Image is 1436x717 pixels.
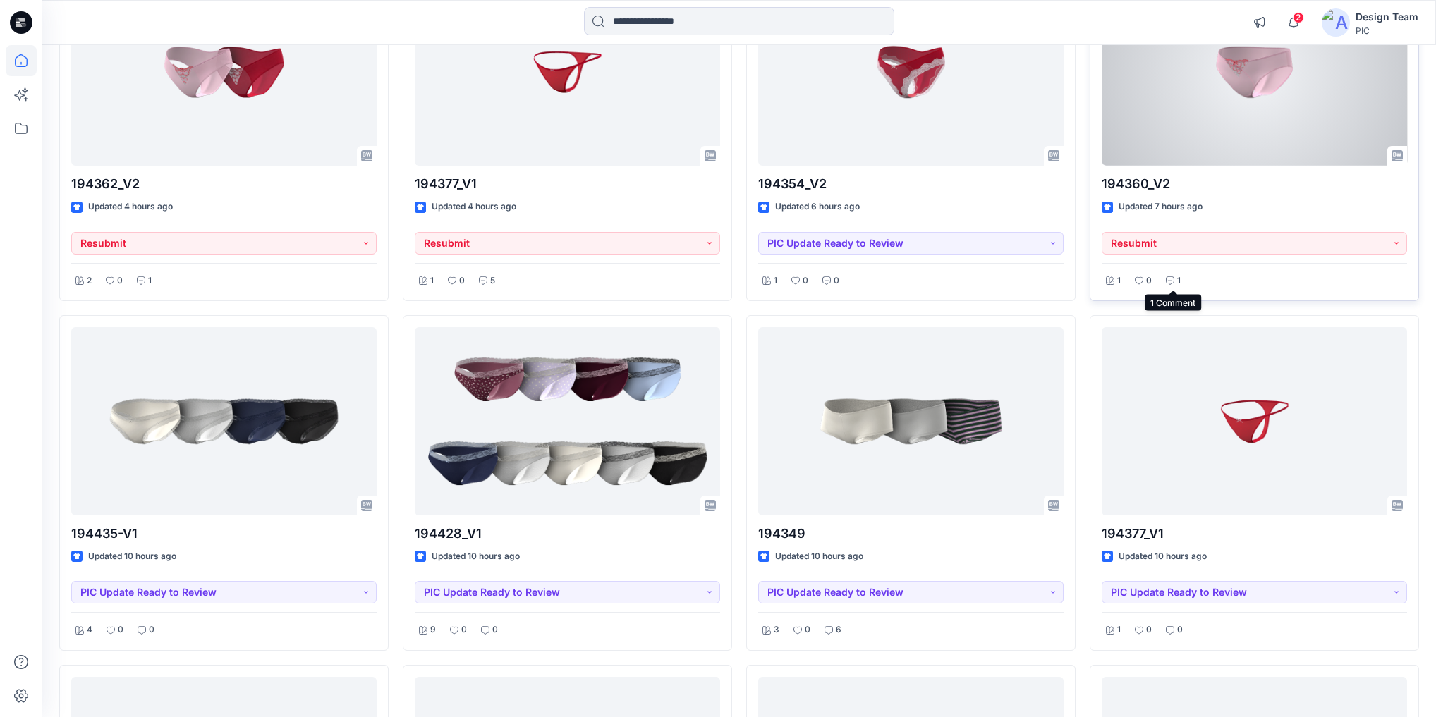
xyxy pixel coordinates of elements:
p: 0 [834,274,839,288]
a: 194349 [758,327,1064,515]
p: 1 [148,274,152,288]
p: 0 [459,274,465,288]
p: 0 [1146,274,1152,288]
p: 194435-V1 [71,524,377,544]
p: 0 [461,623,467,637]
p: Updated 7 hours ago [1119,200,1203,214]
p: 194349 [758,524,1064,544]
div: Design Team [1356,8,1418,25]
p: 0 [492,623,498,637]
p: 0 [1146,623,1152,637]
p: 194362_V2 [71,174,377,194]
span: 2 [1293,12,1304,23]
p: 1 [774,274,777,288]
p: 194354_V2 [758,174,1064,194]
a: 194435-V1 [71,327,377,515]
p: Updated 6 hours ago [775,200,860,214]
p: 0 [1177,623,1183,637]
p: 9 [430,623,436,637]
p: Updated 10 hours ago [1119,549,1207,564]
p: 0 [803,274,808,288]
p: Updated 10 hours ago [775,549,863,564]
p: Updated 10 hours ago [432,549,520,564]
p: 194377_V1 [415,174,720,194]
div: PIC [1356,25,1418,36]
p: 1 [1117,623,1121,637]
p: 0 [117,274,123,288]
p: 194428_V1 [415,524,720,544]
p: 1 [1177,274,1181,288]
p: 194360_V2 [1102,174,1407,194]
p: 6 [836,623,841,637]
p: 0 [149,623,154,637]
p: 0 [805,623,810,637]
p: 1 [1117,274,1121,288]
p: Updated 10 hours ago [88,549,176,564]
a: 194377_V1 [1102,327,1407,515]
p: 3 [774,623,779,637]
p: Updated 4 hours ago [88,200,173,214]
p: Updated 4 hours ago [432,200,516,214]
p: 0 [118,623,123,637]
p: 4 [87,623,92,637]
p: 194377_V1 [1102,524,1407,544]
p: 1 [430,274,434,288]
img: avatar [1322,8,1350,37]
p: 2 [87,274,92,288]
p: 5 [490,274,495,288]
a: 194428_V1 [415,327,720,515]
